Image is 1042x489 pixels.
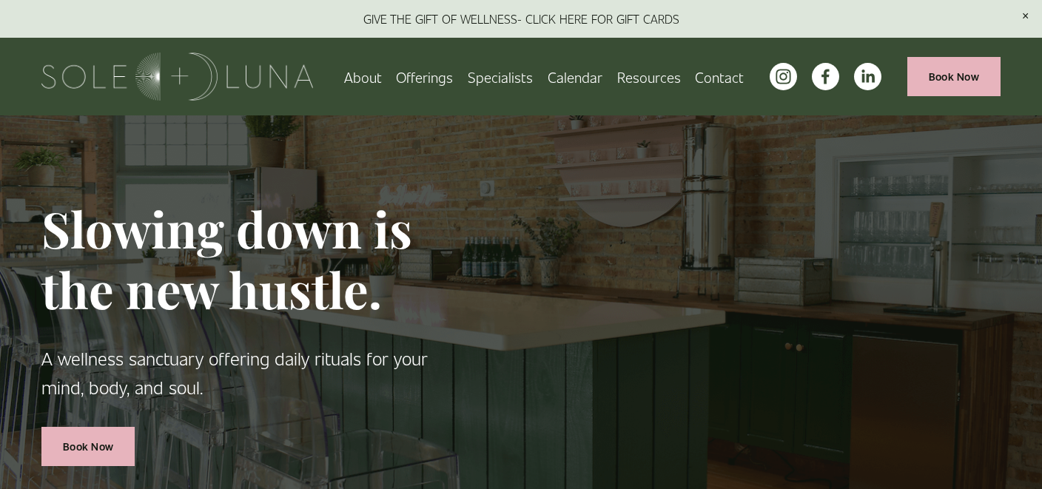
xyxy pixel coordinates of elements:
a: Book Now [41,427,135,466]
a: About [344,64,382,90]
a: Calendar [548,64,602,90]
h1: Slowing down is the new hustle. [41,198,437,320]
a: folder dropdown [396,64,453,90]
p: A wellness sanctuary offering daily rituals for your mind, body, and soul. [41,344,437,402]
a: Book Now [907,57,1001,96]
a: instagram-unauth [770,63,797,90]
a: LinkedIn [854,63,881,90]
a: Specialists [468,64,533,90]
span: Offerings [396,65,453,88]
a: Contact [695,64,744,90]
a: folder dropdown [617,64,681,90]
img: Sole + Luna [41,53,313,101]
span: Resources [617,65,681,88]
a: facebook-unauth [812,63,839,90]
